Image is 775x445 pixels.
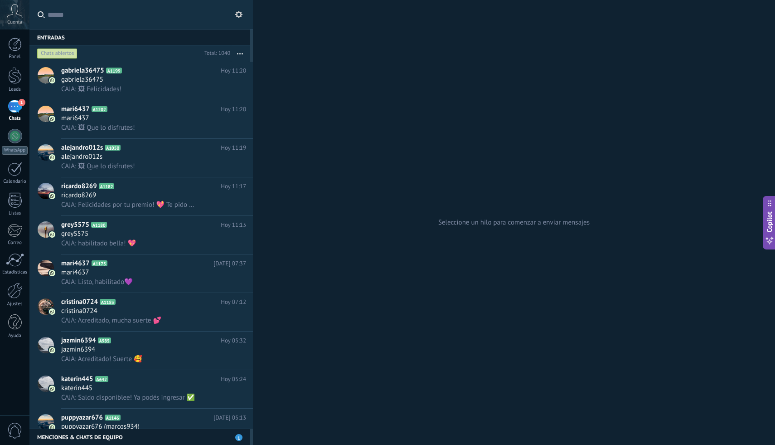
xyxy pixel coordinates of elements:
[61,114,89,123] span: mari6437
[105,415,121,421] span: A1146
[213,413,246,422] span: [DATE] 05:13
[61,375,93,384] span: katerin445
[61,336,96,345] span: jazmin6394
[29,100,253,138] a: avatariconmari6437A1202Hoy 11:20mari6437CAJA: 🖼 Que lo disfrutes!
[2,301,28,307] div: Ajustes
[49,308,55,315] img: icon
[95,376,108,382] span: A642
[49,270,55,276] img: icon
[18,99,25,106] span: 1
[61,422,140,431] span: puppyazar676 (marcos934)
[2,240,28,246] div: Correo
[235,434,242,441] span: 1
[49,77,55,83] img: icon
[61,355,142,363] span: CAJA: Acreditado! Suerte 🥰
[221,66,246,75] span: Hoy 11:20
[91,222,107,228] span: A1180
[61,123,135,132] span: CAJA: 🖼 Que lo disfrutes!
[61,259,90,268] span: mari4637
[29,370,253,408] a: avatariconkaterin445A642Hoy 05:24katerin445CAJA: Saldo disponiblee! Ya podés ingresar ✅
[99,183,115,189] span: A1182
[29,254,253,293] a: avatariconmari4637A1175[DATE] 07:37mari4637CAJA: Listo, habilitado💜
[61,162,135,171] span: CAJA: 🖼 Que lo disfrutes!
[105,145,121,151] span: A1050
[61,230,88,239] span: grey5575
[61,200,196,209] span: CAJA: Felicidades por tu premio! 💖 Te pido CBU, titular y monto por favor 🥰
[92,106,107,112] span: A1202
[106,68,122,73] span: A1199
[61,278,133,286] span: CAJA: Listo, habilitado💜
[61,413,103,422] span: puppyazar676
[49,424,55,430] img: icon
[61,85,121,93] span: CAJA: 🖼 Felicidades!
[61,316,161,325] span: CAJA: Acreditado, mucha suerte 💕
[221,298,246,307] span: Hoy 07:12
[2,87,28,93] div: Leads
[221,105,246,114] span: Hoy 11:20
[61,268,89,277] span: mari4637
[2,54,28,60] div: Panel
[49,154,55,161] img: icon
[61,143,103,152] span: alejandro012s
[2,210,28,216] div: Listas
[221,220,246,230] span: Hoy 11:13
[29,62,253,100] a: avataricongabriela36475A1199Hoy 11:20gabriela36475CAJA: 🖼 Felicidades!
[29,139,253,177] a: avatariconalejandro012sA1050Hoy 11:19alejandro012sCAJA: 🖼 Que lo disfrutes!
[49,193,55,199] img: icon
[29,29,250,45] div: Entradas
[49,386,55,392] img: icon
[49,231,55,238] img: icon
[61,393,195,402] span: CAJA: Saldo disponiblee! Ya podés ingresar ✅
[2,269,28,275] div: Estadísticas
[61,298,98,307] span: cristina0724
[61,384,92,393] span: katerin445
[29,177,253,215] a: avatariconricardo8269A1182Hoy 11:17ricardo8269CAJA: Felicidades por tu premio! 💖 Te pido CBU, tit...
[29,293,253,331] a: avatariconcristina0724A1183Hoy 07:12cristina0724CAJA: Acreditado, mucha suerte 💕
[37,48,77,59] div: Chats abiertos
[100,299,116,305] span: A1183
[98,337,111,343] span: A985
[765,211,774,232] span: Copilot
[2,146,28,155] div: WhatsApp
[61,239,136,248] span: CAJA: habilitado bella! 💖
[2,179,28,185] div: Calendario
[213,259,246,268] span: [DATE] 07:37
[7,20,22,25] span: Cuenta
[201,49,230,58] div: Total: 1040
[2,116,28,122] div: Chats
[61,152,102,161] span: alejandro012s
[61,191,96,200] span: ricardo8269
[92,260,107,266] span: A1175
[61,220,89,230] span: grey5575
[49,116,55,122] img: icon
[2,333,28,339] div: Ayuda
[61,105,90,114] span: mari6437
[61,182,97,191] span: ricardo8269
[221,143,246,152] span: Hoy 11:19
[61,66,104,75] span: gabriela36475
[221,336,246,345] span: Hoy 05:32
[29,429,250,445] div: Menciones & Chats de equipo
[29,332,253,370] a: avatariconjazmin6394A985Hoy 05:32jazmin6394CAJA: Acreditado! Suerte 🥰
[221,182,246,191] span: Hoy 11:17
[221,375,246,384] span: Hoy 05:24
[61,307,97,316] span: cristina0724
[61,75,103,84] span: gabriela36475
[49,347,55,353] img: icon
[29,216,253,254] a: avataricongrey5575A1180Hoy 11:13grey5575CAJA: habilitado bella! 💖
[61,345,95,354] span: jazmin6394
